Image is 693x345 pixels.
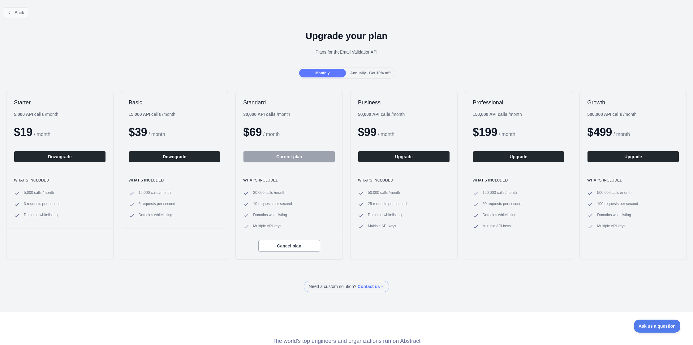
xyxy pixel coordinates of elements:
div: / month [358,111,405,117]
b: 150,000 API calls [473,112,507,117]
iframe: Toggle Customer Support [634,320,681,333]
div: / month [243,111,290,117]
h2: Business [358,99,450,106]
div: / month [473,111,522,117]
h2: Professional [473,99,565,106]
h2: Standard [243,99,335,106]
b: 50,000 API calls [358,112,390,117]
